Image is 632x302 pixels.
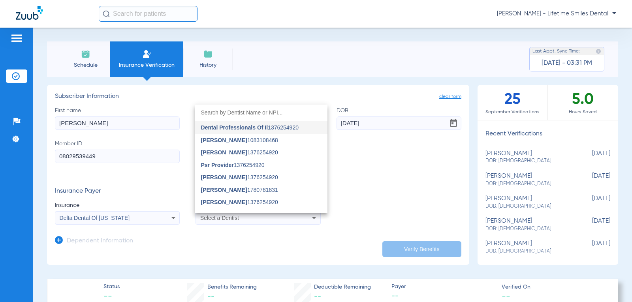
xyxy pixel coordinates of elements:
[201,162,234,168] span: Psr Provider
[201,187,247,193] span: [PERSON_NAME]
[195,105,327,121] input: dropdown search
[201,174,278,180] span: 1376254920
[201,174,247,180] span: [PERSON_NAME]
[201,212,261,218] span: 1376254920
[201,149,247,156] span: [PERSON_NAME]
[201,124,268,131] span: Dental Professionals Of Il
[201,162,265,168] span: 1376254920
[201,187,278,193] span: 1780781831
[201,150,278,155] span: 1376254920
[201,137,247,143] span: [PERSON_NAME]
[201,212,230,218] span: Home Care
[201,199,278,205] span: 1376254920
[201,199,247,205] span: [PERSON_NAME]
[201,125,299,130] span: 1376254920
[201,137,278,143] span: 1083108468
